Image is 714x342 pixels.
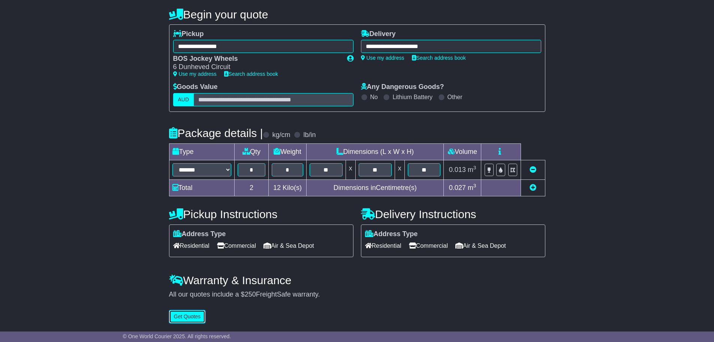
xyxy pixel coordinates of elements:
td: x [395,160,404,179]
h4: Warranty & Insurance [169,274,545,286]
span: m [468,184,476,191]
label: Other [448,93,463,101]
h4: Begin your quote [169,8,545,21]
label: Goods Value [173,83,218,91]
h4: Package details | [169,127,263,139]
div: 6 Dunheved Circuit [173,63,340,71]
td: Type [169,143,235,160]
span: 0.013 [449,166,466,173]
div: All our quotes include a $ FreightSafe warranty. [169,291,545,299]
a: Add new item [530,184,536,191]
td: Weight [268,143,306,160]
span: 250 [245,291,256,298]
a: Remove this item [530,166,536,173]
span: Residential [173,240,210,252]
td: Volume [444,143,481,160]
td: Total [169,179,235,196]
sup: 3 [473,165,476,170]
div: BOS Jockey Wheels [173,55,340,63]
span: © One World Courier 2025. All rights reserved. [123,333,231,339]
label: Address Type [365,230,418,238]
label: Address Type [173,230,226,238]
label: lb/in [303,131,316,139]
button: Get Quotes [169,310,206,323]
h4: Pickup Instructions [169,208,353,220]
td: Qty [235,143,269,160]
span: m [468,166,476,173]
td: Dimensions in Centimetre(s) [307,179,444,196]
span: Air & Sea Depot [455,240,506,252]
span: 12 [273,184,281,191]
td: Dimensions (L x W x H) [307,143,444,160]
td: 2 [235,179,269,196]
a: Use my address [361,55,404,61]
label: No [370,93,378,101]
td: Kilo(s) [268,179,306,196]
span: Residential [365,240,401,252]
a: Search address book [224,71,278,77]
h4: Delivery Instructions [361,208,545,220]
label: Delivery [361,30,396,38]
label: Lithium Battery [392,93,433,101]
sup: 3 [473,183,476,188]
td: x [346,160,355,179]
span: Commercial [217,240,256,252]
label: Any Dangerous Goods? [361,83,444,91]
label: kg/cm [272,131,290,139]
label: AUD [173,93,194,106]
label: Pickup [173,30,204,38]
a: Search address book [412,55,466,61]
span: Air & Sea Depot [263,240,314,252]
a: Use my address [173,71,217,77]
span: 0.027 [449,184,466,191]
span: Commercial [409,240,448,252]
